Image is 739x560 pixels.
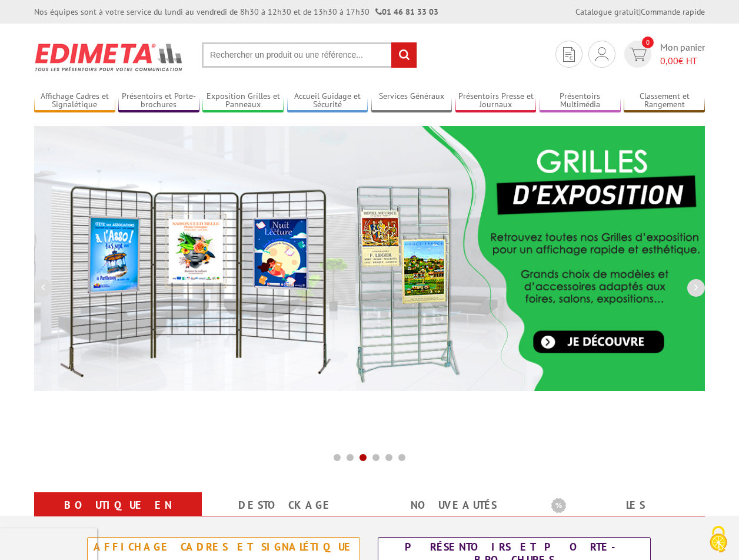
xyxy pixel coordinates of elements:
[621,41,705,68] a: devis rapide 0 Mon panier 0,00€ HT
[551,495,691,537] a: Les promotions
[371,91,452,111] a: Services Généraux
[391,42,417,68] input: rechercher
[698,520,739,560] button: Cookies (fenêtre modale)
[34,35,184,79] img: Présentoir, panneau, stand - Edimeta - PLV, affichage, mobilier bureau, entreprise
[202,91,284,111] a: Exposition Grilles et Panneaux
[575,6,705,18] div: |
[48,495,188,537] a: Boutique en ligne
[118,91,199,111] a: Présentoirs et Porte-brochures
[595,47,608,61] img: devis rapide
[540,91,621,111] a: Présentoirs Multimédia
[660,54,705,68] span: € HT
[630,48,647,61] img: devis rapide
[563,47,575,62] img: devis rapide
[660,41,705,68] span: Mon panier
[384,495,523,516] a: nouveautés
[551,495,698,518] b: Les promotions
[704,525,733,554] img: Cookies (fenêtre modale)
[575,6,639,17] a: Catalogue gratuit
[660,55,678,67] span: 0,00
[641,6,705,17] a: Commande rapide
[624,91,705,111] a: Classement et Rangement
[455,91,537,111] a: Présentoirs Presse et Journaux
[642,37,654,48] span: 0
[202,42,417,68] input: Rechercher un produit ou une référence...
[91,541,357,554] div: Affichage Cadres et Signalétique
[34,91,115,111] a: Affichage Cadres et Signalétique
[375,6,438,17] strong: 01 46 81 33 03
[216,495,355,516] a: Destockage
[34,6,438,18] div: Nos équipes sont à votre service du lundi au vendredi de 8h30 à 12h30 et de 13h30 à 17h30
[287,91,368,111] a: Accueil Guidage et Sécurité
